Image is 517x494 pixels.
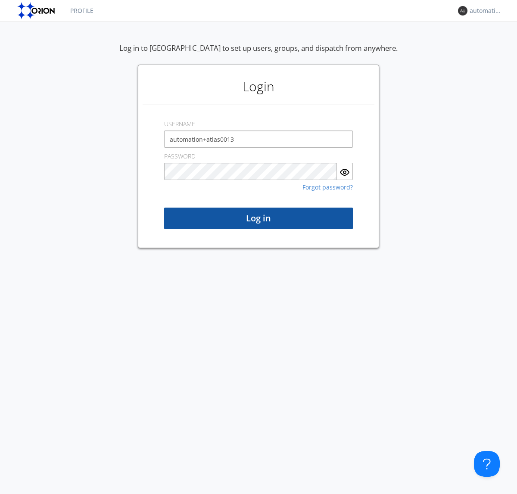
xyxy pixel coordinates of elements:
a: Forgot password? [302,184,353,190]
button: Log in [164,208,353,229]
label: USERNAME [164,120,195,128]
iframe: Toggle Customer Support [474,451,500,477]
img: orion-labs-logo.svg [17,2,57,19]
div: automation+atlas0013 [470,6,502,15]
h1: Login [143,69,374,104]
input: Password [164,163,337,180]
img: eye.svg [339,167,350,177]
label: PASSWORD [164,152,196,161]
div: Log in to [GEOGRAPHIC_DATA] to set up users, groups, and dispatch from anywhere. [119,43,398,65]
img: 373638.png [458,6,467,16]
button: Show Password [337,163,353,180]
